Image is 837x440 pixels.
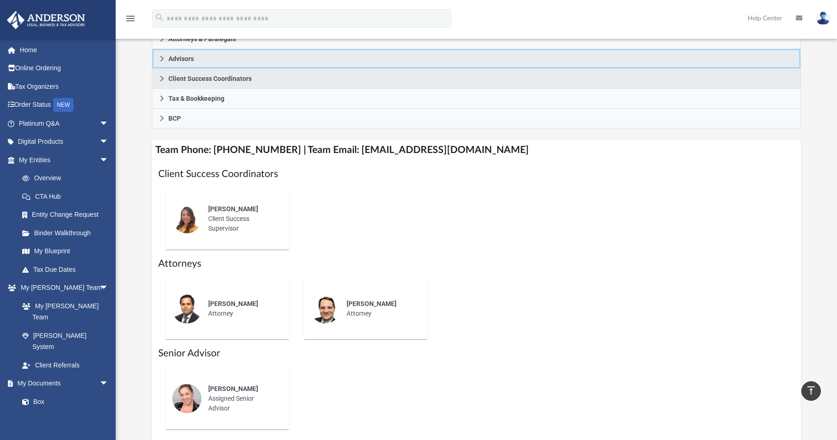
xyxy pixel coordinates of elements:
[13,206,123,224] a: Entity Change Request
[13,169,123,188] a: Overview
[152,140,801,160] h4: Team Phone: [PHONE_NUMBER] | Team Email: [EMAIL_ADDRESS][DOMAIN_NAME]
[202,198,283,240] div: Client Success Supervisor
[172,204,202,233] img: thumbnail
[168,55,194,62] span: Advisors
[13,260,123,279] a: Tax Due Dates
[158,347,794,360] h1: Senior Advisor
[340,293,421,325] div: Attorney
[6,41,123,59] a: Home
[208,205,258,213] span: [PERSON_NAME]
[152,109,801,128] a: BCP
[152,69,801,89] a: Client Success Coordinators
[13,242,118,261] a: My Blueprint
[6,133,123,151] a: Digital Productsarrow_drop_down
[99,279,118,298] span: arrow_drop_down
[310,294,340,324] img: thumbnail
[801,381,821,401] a: vertical_align_top
[152,89,801,109] a: Tax & Bookkeeping
[816,12,830,25] img: User Pic
[6,151,123,169] a: My Entitiesarrow_drop_down
[168,36,236,42] span: Attorneys & Paralegals
[168,95,224,102] span: Tax & Bookkeeping
[168,115,181,122] span: BCP
[99,133,118,152] span: arrow_drop_down
[125,13,136,24] i: menu
[53,98,74,112] div: NEW
[13,187,123,206] a: CTA Hub
[99,374,118,393] span: arrow_drop_down
[158,257,794,270] h1: Attorneys
[6,374,118,393] a: My Documentsarrow_drop_down
[125,18,136,24] a: menu
[4,11,88,29] img: Anderson Advisors Platinum Portal
[152,29,801,49] a: Attorneys & Paralegals
[13,297,113,326] a: My [PERSON_NAME] Team
[13,224,123,242] a: Binder Walkthrough
[99,114,118,133] span: arrow_drop_down
[6,279,118,297] a: My [PERSON_NAME] Teamarrow_drop_down
[208,300,258,307] span: [PERSON_NAME]
[13,326,118,356] a: [PERSON_NAME] System
[13,356,118,374] a: Client Referrals
[6,96,123,115] a: Order StatusNEW
[155,12,165,23] i: search
[202,293,283,325] div: Attorney
[6,77,123,96] a: Tax Organizers
[6,114,123,133] a: Platinum Q&Aarrow_drop_down
[347,300,397,307] span: [PERSON_NAME]
[208,385,258,392] span: [PERSON_NAME]
[152,49,801,69] a: Advisors
[6,59,123,78] a: Online Ordering
[158,167,794,181] h1: Client Success Coordinators
[168,75,252,82] span: Client Success Coordinators
[99,151,118,170] span: arrow_drop_down
[13,392,113,411] a: Box
[202,378,283,420] div: Assigned Senior Advisor
[172,294,202,324] img: thumbnail
[806,385,817,396] i: vertical_align_top
[172,384,202,413] img: thumbnail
